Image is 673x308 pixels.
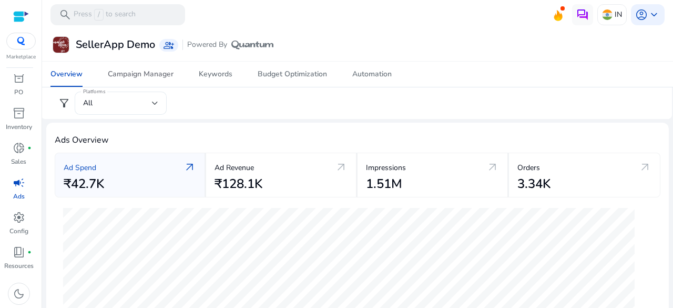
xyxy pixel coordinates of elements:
span: fiber_manual_record [27,250,32,254]
span: fiber_manual_record [27,146,32,150]
div: Campaign Manager [108,71,174,78]
p: Sales [11,157,26,166]
p: Ad Revenue [215,162,254,173]
span: search [59,8,72,21]
p: Config [9,226,28,236]
span: arrow_outward [486,161,499,174]
span: campaign [13,176,25,189]
p: IN [615,5,622,24]
span: filter_alt [58,97,70,110]
span: account_circle [635,8,648,21]
img: in.svg [602,9,613,20]
div: Keywords [199,71,232,78]
span: / [94,9,104,21]
h3: SellerApp Demo [76,38,155,51]
span: arrow_outward [639,161,651,174]
div: Minimize live chat window [172,5,198,31]
div: Automation [352,71,392,78]
span: donut_small [13,142,25,154]
span: All [83,98,93,108]
div: Chat Now [65,227,140,247]
p: Impressions [366,162,406,173]
span: keyboard_arrow_down [648,8,660,21]
p: Orders [517,162,540,173]
span: Powered By [187,39,227,50]
p: Press to search [74,9,136,21]
span: orders [13,72,25,85]
span: dark_mode [13,287,25,300]
div: Overview [50,71,83,78]
img: QC-logo.svg [12,37,30,45]
a: group_add [159,39,178,52]
span: No previous conversation [56,104,149,211]
p: Resources [4,261,34,271]
p: Ad Spend [64,162,96,173]
span: book_4 [13,246,25,259]
h2: 1.51M [366,176,402,192]
p: Marketplace [6,53,36,61]
div: Budget Optimization [258,71,327,78]
p: PO [14,87,23,97]
span: inventory_2 [13,107,25,120]
span: settings [13,211,25,224]
span: group_add [164,40,174,51]
img: SellerApp Demo [53,37,69,53]
p: Ads [13,192,25,201]
span: arrow_outward [335,161,348,174]
mat-label: Platforms [83,88,105,95]
h2: ₹42.7K [64,176,104,192]
div: Conversation(s) [55,59,177,73]
p: Inventory [6,122,32,132]
h4: Ads Overview [55,135,660,145]
h2: 3.34K [517,176,550,192]
span: arrow_outward [183,161,196,174]
h2: ₹128.1K [215,176,262,192]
